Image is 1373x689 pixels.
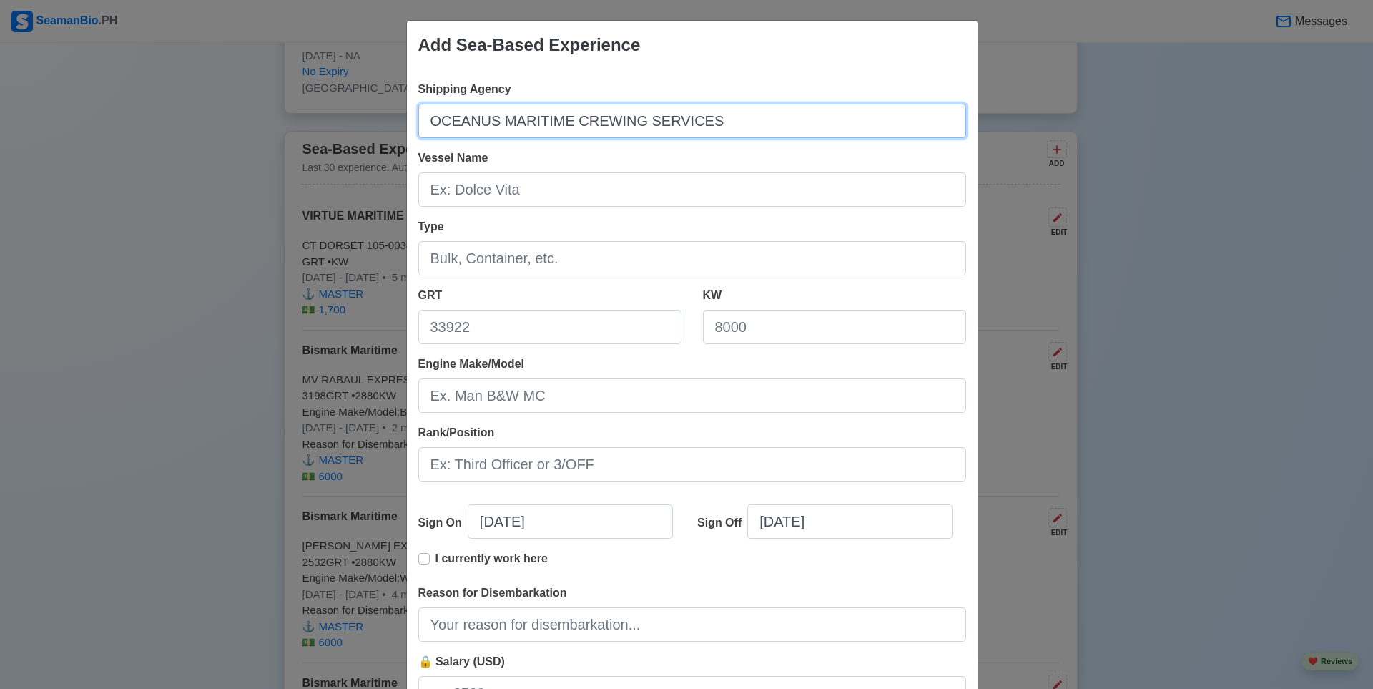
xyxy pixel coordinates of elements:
div: Add Sea-Based Experience [418,32,641,58]
span: Vessel Name [418,152,488,164]
input: Bulk, Container, etc. [418,241,966,275]
div: Sign Off [697,514,747,532]
span: GRT [418,289,443,301]
span: Rank/Position [418,426,495,439]
input: Ex: Global Gateway [418,104,966,138]
span: KW [703,289,722,301]
p: I currently work here [435,550,548,567]
input: Your reason for disembarkation... [418,607,966,642]
input: Ex: Third Officer or 3/OFF [418,447,966,482]
input: Ex: Dolce Vita [418,172,966,207]
div: Sign On [418,514,468,532]
span: Engine Make/Model [418,358,524,370]
input: 8000 [703,310,966,344]
span: Reason for Disembarkation [418,587,567,599]
span: 🔒 Salary (USD) [418,655,505,668]
span: Type [418,220,444,233]
input: 33922 [418,310,681,344]
span: Shipping Agency [418,83,511,95]
input: Ex. Man B&W MC [418,378,966,413]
